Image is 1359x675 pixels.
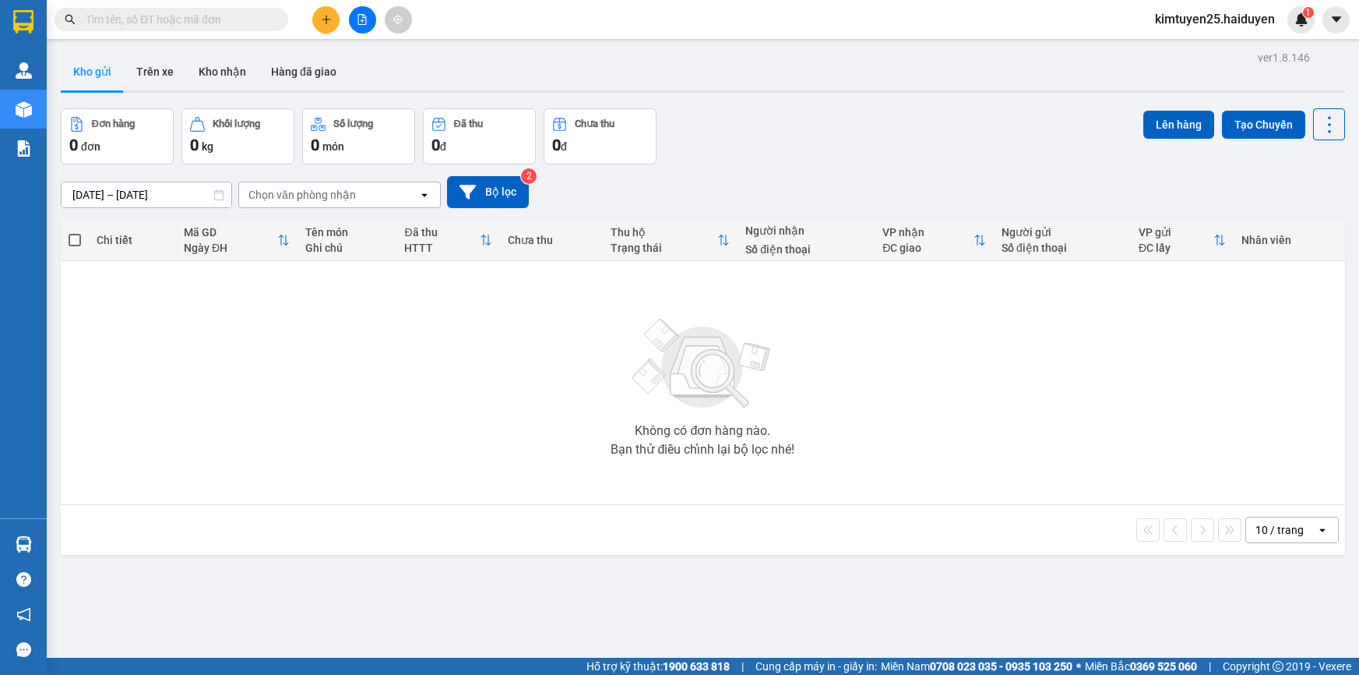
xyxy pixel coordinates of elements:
[385,6,412,34] button: aim
[16,536,32,553] img: warehouse-icon
[16,101,32,118] img: warehouse-icon
[16,140,32,157] img: solution-icon
[875,220,994,261] th: Toggle SortBy
[521,168,537,184] sup: 2
[1002,226,1123,239] div: Người gửi
[625,309,780,419] img: svg+xml;base64,PHN2ZyBjbGFzcz0ibGlzdC1wbHVnX19zdmciIHhtbG5zPSJodHRwOi8vd3d3LnczLm9yZy8yMDAwL3N2Zy...
[1316,524,1329,536] svg: open
[86,11,269,28] input: Tìm tên, số ĐT hoặc mã đơn
[1258,49,1310,66] div: ver 1.8.146
[508,234,595,246] div: Chưa thu
[181,108,294,164] button: Khối lượng0kg
[184,226,277,239] div: Mã GD
[1255,522,1304,538] div: 10 / trang
[1139,242,1213,254] div: ĐC lấy
[745,224,867,237] div: Người nhận
[404,242,480,254] div: HTTT
[349,6,376,34] button: file-add
[357,14,368,25] span: file-add
[586,658,730,675] span: Hỗ trợ kỹ thuật:
[440,140,446,153] span: đ
[16,62,32,79] img: warehouse-icon
[1222,111,1305,139] button: Tạo Chuyến
[404,226,480,239] div: Đã thu
[1131,220,1234,261] th: Toggle SortBy
[1329,12,1343,27] span: caret-down
[561,140,567,153] span: đ
[92,118,135,129] div: Đơn hàng
[1130,660,1197,673] strong: 0369 525 060
[575,118,614,129] div: Chưa thu
[1209,658,1211,675] span: |
[65,14,76,25] span: search
[322,140,344,153] span: món
[213,118,260,129] div: Khối lượng
[882,226,973,239] div: VP nhận
[311,136,319,154] span: 0
[1303,7,1314,18] sup: 1
[1139,226,1213,239] div: VP gửi
[552,136,561,154] span: 0
[1273,661,1283,672] span: copyright
[202,140,213,153] span: kg
[312,6,340,34] button: plus
[97,234,168,246] div: Chi tiết
[431,136,440,154] span: 0
[302,108,415,164] button: Số lượng0món
[741,658,744,675] span: |
[321,14,332,25] span: plus
[176,220,298,261] th: Toggle SortBy
[305,242,389,254] div: Ghi chú
[663,660,730,673] strong: 1900 633 818
[603,220,738,261] th: Toggle SortBy
[190,136,199,154] span: 0
[1322,6,1350,34] button: caret-down
[396,220,500,261] th: Toggle SortBy
[635,425,770,437] div: Không có đơn hàng nào.
[881,658,1072,675] span: Miền Nam
[1143,111,1214,139] button: Lên hàng
[184,242,277,254] div: Ngày ĐH
[611,242,717,254] div: Trạng thái
[393,14,403,25] span: aim
[745,243,867,256] div: Số điện thoại
[1241,234,1337,246] div: Nhân viên
[1076,663,1081,670] span: ⚪️
[16,572,31,587] span: question-circle
[611,226,717,239] div: Thu hộ
[81,140,100,153] span: đơn
[544,108,657,164] button: Chưa thu0đ
[61,53,124,90] button: Kho gửi
[930,660,1072,673] strong: 0708 023 035 - 0935 103 250
[1305,7,1311,18] span: 1
[305,226,389,239] div: Tên món
[16,607,31,622] span: notification
[447,176,529,208] button: Bộ lọc
[611,444,794,456] div: Bạn thử điều chỉnh lại bộ lọc nhé!
[418,189,431,201] svg: open
[62,182,231,207] input: Select a date range.
[454,118,483,129] div: Đã thu
[755,658,877,675] span: Cung cấp máy in - giấy in:
[61,108,174,164] button: Đơn hàng0đơn
[69,136,78,154] span: 0
[423,108,536,164] button: Đã thu0đ
[1002,242,1123,254] div: Số điện thoại
[1294,12,1308,27] img: icon-new-feature
[259,53,349,90] button: Hàng đã giao
[333,118,373,129] div: Số lượng
[882,242,973,254] div: ĐC giao
[186,53,259,90] button: Kho nhận
[1085,658,1197,675] span: Miền Bắc
[16,642,31,657] span: message
[1142,9,1287,29] span: kimtuyen25.haiduyen
[248,187,356,203] div: Chọn văn phòng nhận
[13,10,33,34] img: logo-vxr
[124,53,186,90] button: Trên xe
